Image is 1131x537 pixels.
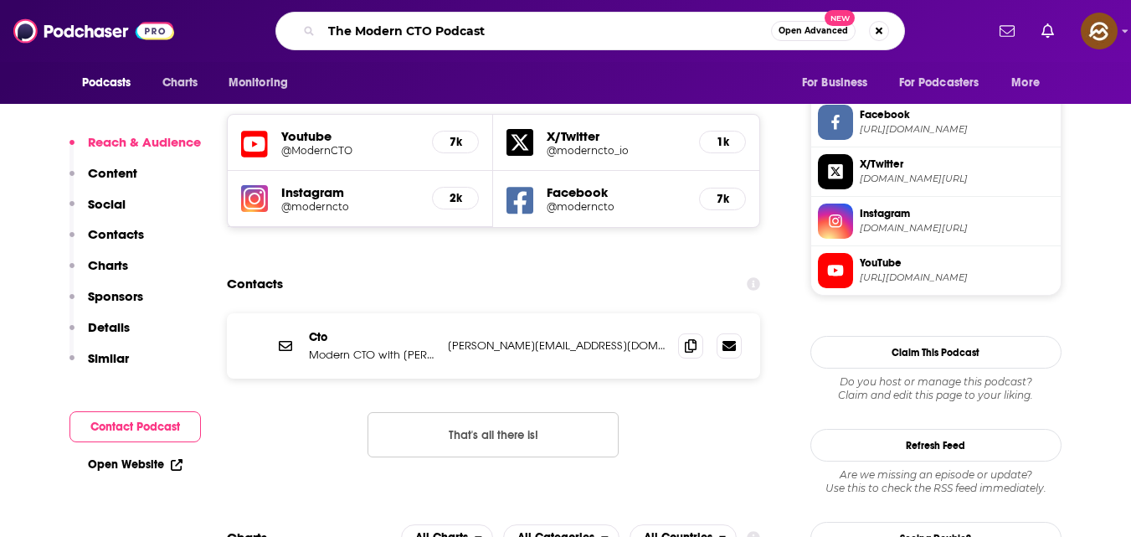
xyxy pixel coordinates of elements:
[860,256,1054,271] span: YouTube
[281,128,419,144] h5: Youtube
[993,17,1021,45] a: Show notifications dropdown
[1035,17,1061,45] a: Show notifications dropdown
[162,71,198,95] span: Charts
[88,457,183,472] a: Open Website
[818,154,1054,189] a: X/Twitter[DOMAIN_NAME][URL]
[818,204,1054,239] a: Instagram[DOMAIN_NAME][URL]
[810,336,1062,369] button: Claim This Podcast
[860,206,1054,221] span: Instagram
[321,18,771,44] input: Search podcasts, credits, & more...
[69,257,128,288] button: Charts
[547,200,686,213] a: @moderncto
[802,71,868,95] span: For Business
[1081,13,1118,49] img: User Profile
[217,67,310,99] button: open menu
[88,319,130,335] p: Details
[309,330,434,344] p: Cto
[281,184,419,200] h5: Instagram
[69,134,201,165] button: Reach & Audience
[88,257,128,273] p: Charts
[227,268,283,300] h2: Contacts
[547,128,686,144] h5: X/Twitter
[309,348,434,362] p: Modern CTO with [PERSON_NAME]
[1081,13,1118,49] button: Show profile menu
[88,196,126,212] p: Social
[1000,67,1061,99] button: open menu
[88,226,144,242] p: Contacts
[818,105,1054,140] a: Facebook[URL][DOMAIN_NAME]
[446,135,465,149] h5: 7k
[69,226,144,257] button: Contacts
[69,288,143,319] button: Sponsors
[888,67,1004,99] button: open menu
[860,173,1054,185] span: twitter.com/moderncto_io
[88,350,129,366] p: Similar
[229,71,288,95] span: Monitoring
[448,338,666,353] p: [PERSON_NAME][EMAIL_ADDRESS][DOMAIN_NAME]
[779,27,848,35] span: Open Advanced
[152,67,208,99] a: Charts
[810,375,1062,402] div: Claim and edit this page to your liking.
[547,144,686,157] a: @moderncto_io
[899,71,979,95] span: For Podcasters
[69,319,130,350] button: Details
[790,67,889,99] button: open menu
[88,134,201,150] p: Reach & Audience
[88,288,143,304] p: Sponsors
[70,67,153,99] button: open menu
[368,412,619,457] button: Nothing here.
[69,196,126,227] button: Social
[810,429,1062,462] button: Refresh Feed
[446,191,465,205] h5: 2k
[241,185,268,212] img: iconImage
[771,21,856,41] button: Open AdvancedNew
[281,144,419,157] a: @ModernCTO
[825,10,855,26] span: New
[547,184,686,200] h5: Facebook
[860,123,1054,136] span: https://www.facebook.com/moderncto
[1081,13,1118,49] span: Logged in as hey85204
[13,15,174,47] img: Podchaser - Follow, Share and Rate Podcasts
[860,222,1054,235] span: instagram.com/moderncto
[88,165,137,181] p: Content
[82,71,131,95] span: Podcasts
[281,200,419,213] a: @moderncto
[860,107,1054,122] span: Facebook
[69,350,129,381] button: Similar
[713,135,732,149] h5: 1k
[860,271,1054,284] span: https://www.youtube.com/@ModernCTO
[810,468,1062,495] div: Are we missing an episode or update? Use this to check the RSS feed immediately.
[1011,71,1040,95] span: More
[810,375,1062,389] span: Do you host or manage this podcast?
[69,411,201,442] button: Contact Podcast
[275,12,905,50] div: Search podcasts, credits, & more...
[860,157,1054,172] span: X/Twitter
[713,192,732,206] h5: 7k
[69,165,137,196] button: Content
[818,253,1054,288] a: YouTube[URL][DOMAIN_NAME]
